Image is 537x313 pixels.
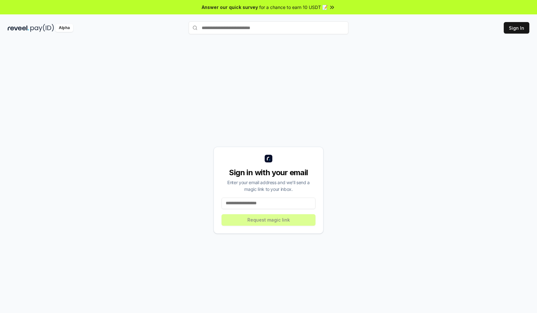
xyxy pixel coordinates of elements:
[265,155,272,162] img: logo_small
[8,24,29,32] img: reveel_dark
[30,24,54,32] img: pay_id
[202,4,258,11] span: Answer our quick survey
[259,4,328,11] span: for a chance to earn 10 USDT 📝
[504,22,529,34] button: Sign In
[222,168,315,178] div: Sign in with your email
[55,24,73,32] div: Alpha
[222,179,315,192] div: Enter your email address and we’ll send a magic link to your inbox.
